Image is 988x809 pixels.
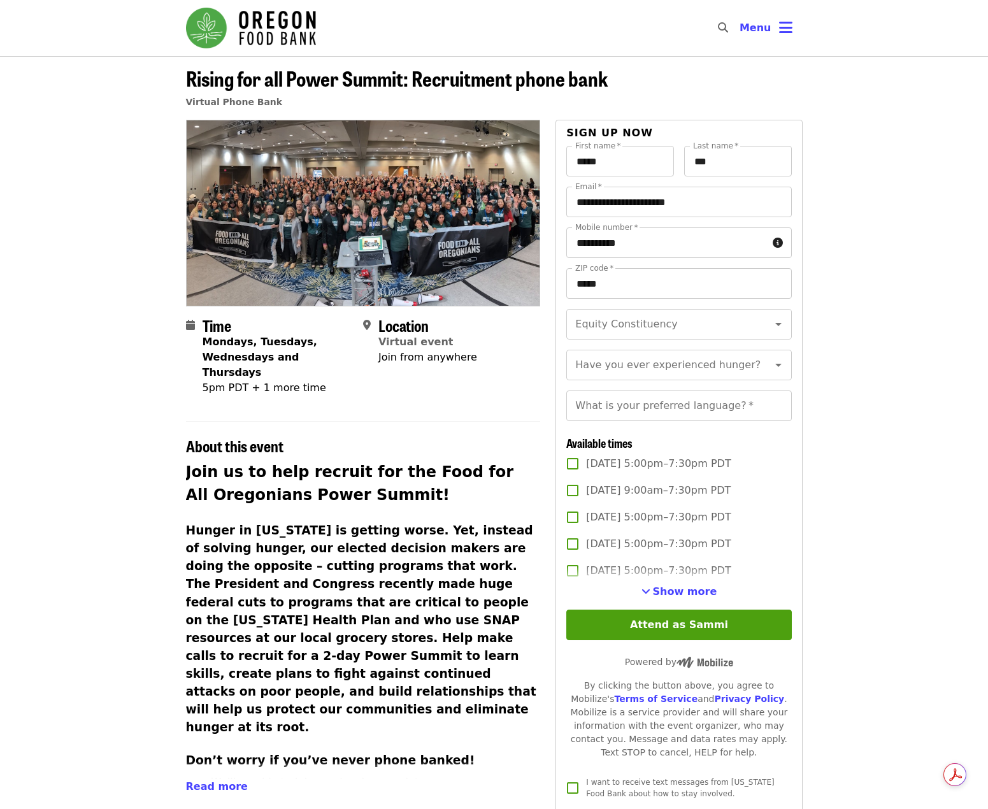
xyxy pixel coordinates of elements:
input: First name [566,146,674,176]
div: 5pm PDT + 1 more time [203,380,353,396]
input: Search [736,13,746,43]
span: Location [378,314,429,336]
i: map-marker-alt icon [363,319,371,331]
button: Open [770,315,787,333]
a: Privacy Policy [714,694,784,704]
a: Virtual Phone Bank [186,97,283,107]
img: Oregon Food Bank - Home [186,8,316,48]
span: Rising for all Power Summit: Recruitment phone bank [186,63,608,93]
button: See more timeslots [641,584,717,599]
input: What is your preferred language? [566,390,791,421]
span: About this event [186,434,283,457]
input: Mobile number [566,227,767,258]
label: First name [575,142,621,150]
h3: Hunger in [US_STATE] is getting worse. Yet, instead of solving hunger, our elected decision maker... [186,522,541,736]
span: I want to receive text messages from [US_STATE] Food Bank about how to stay involved. [586,778,774,798]
span: [DATE] 5:00pm–7:30pm PDT [586,563,731,578]
input: ZIP code [566,268,791,299]
button: Read more [186,779,248,794]
label: ZIP code [575,264,613,272]
a: Terms of Service [614,694,698,704]
a: Virtual event [378,336,454,348]
li: We’ll provide training and a phone script [211,775,541,790]
span: [DATE] 5:00pm–7:30pm PDT [586,510,731,525]
img: Powered by Mobilize [677,657,733,668]
strong: Mondays, Tuesdays, Wednesdays and Thursdays [203,336,317,378]
i: calendar icon [186,319,195,331]
span: Powered by [625,657,733,667]
i: circle-info icon [773,237,783,249]
span: Sign up now [566,127,653,139]
button: Open [770,356,787,374]
h3: Don’t worry if you’ve never phone banked! [186,752,541,770]
button: Toggle account menu [729,13,803,43]
span: Available times [566,434,633,451]
span: Join from anywhere [378,351,477,363]
input: Last name [684,146,792,176]
img: Rising for all Power Summit: Recruitment phone bank organized by Oregon Food Bank [187,120,540,305]
i: bars icon [779,18,792,37]
span: Show more [653,585,717,598]
span: Time [203,314,231,336]
i: search icon [718,22,728,34]
label: Mobile number [575,224,638,231]
span: Read more [186,780,248,792]
label: Last name [693,142,738,150]
button: Attend as Sammi [566,610,791,640]
h2: Join us to help recruit for the Food for All Oregonians Power Summit! [186,461,541,506]
span: [DATE] 5:00pm–7:30pm PDT [586,456,731,471]
span: [DATE] 9:00am–7:30pm PDT [586,483,731,498]
input: Email [566,187,791,217]
span: Menu [740,22,771,34]
span: [DATE] 5:00pm–7:30pm PDT [586,536,731,552]
div: By clicking the button above, you agree to Mobilize's and . Mobilize is a service provider and wi... [566,679,791,759]
label: Email [575,183,602,190]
